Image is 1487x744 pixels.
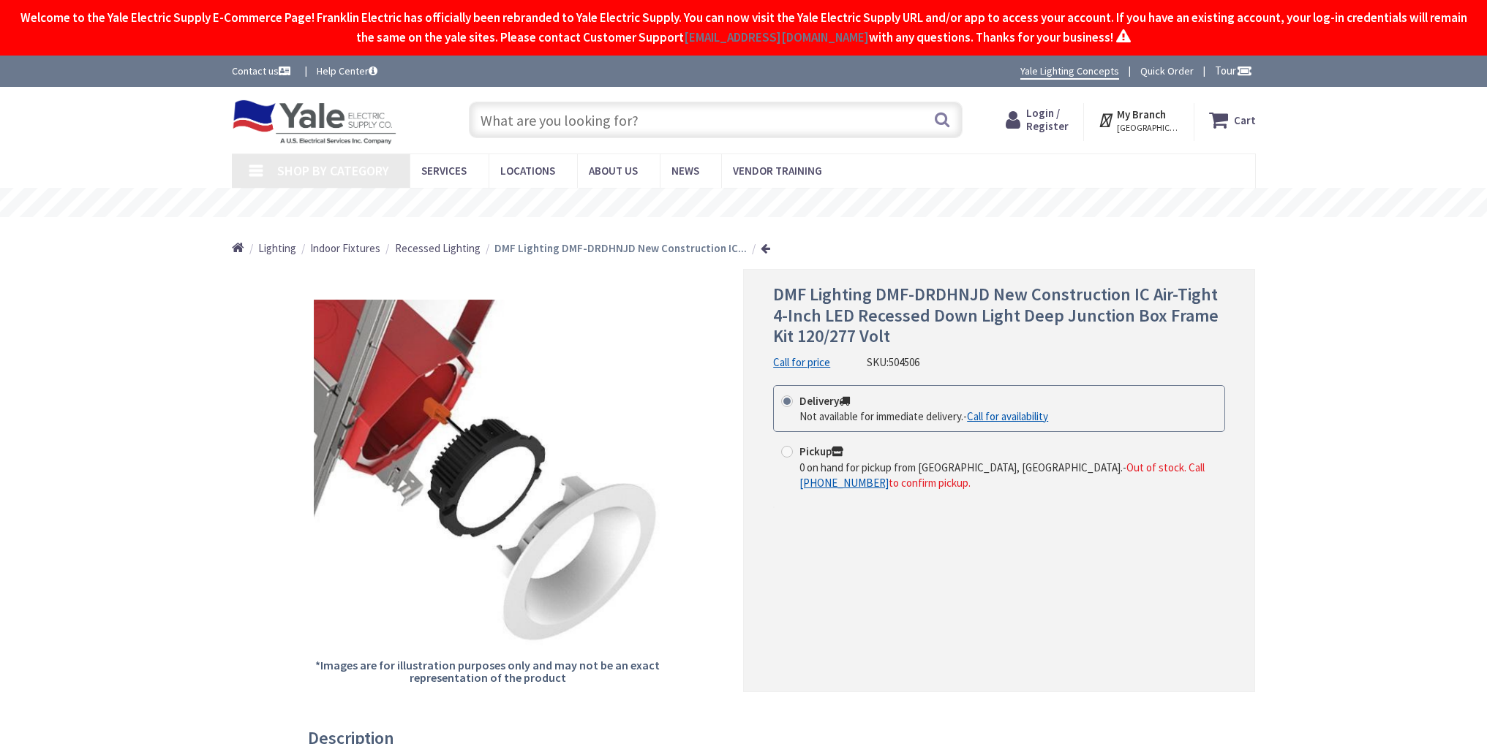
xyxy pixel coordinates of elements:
[1209,107,1256,133] a: Cart
[421,164,467,178] span: Services
[277,162,389,179] span: Shop By Category
[1020,64,1119,80] a: Yale Lighting Concepts
[671,164,699,178] span: News
[773,354,830,370] a: Call for price
[20,10,1467,45] span: Welcome to the Yale Electric Supply E-Commerce Page! Franklin Electric has officially been rebran...
[889,355,919,369] span: 504506
[310,241,380,255] span: Indoor Fixtures
[773,283,1219,348] span: DMF Lighting DMF-DRDHNJD New Construction IC Air-Tight 4-Inch LED Recessed Down Light Deep Juncti...
[867,354,919,370] div: SKU:
[258,241,296,255] span: Lighting
[799,409,963,423] span: Not available for immediate delivery.
[799,460,1205,490] span: Out of stock. Call to confirm pickup.
[310,240,380,256] a: Indoor Fixtures
[799,394,850,408] strong: Delivery
[799,409,1048,424] div: -
[314,300,662,648] img: DMF Lighting DMF-DRDHNJD New Construction IC Air-Tight 4-Inch LED Recessed Down Light Deep Juncti...
[314,659,662,685] h5: *Images are for illustration purposes only and may not be an exact representation of the product
[1006,107,1069,133] a: Login / Register
[1140,64,1194,78] a: Quick Order
[733,164,822,178] span: Vendor Training
[395,241,481,255] span: Recessed Lighting
[1117,107,1166,121] strong: My Branch
[232,64,293,78] a: Contact us
[799,475,889,490] a: [PHONE_NUMBER]
[967,409,1048,424] a: Call for availability
[684,28,869,48] a: [EMAIL_ADDRESS][DOMAIN_NAME]
[1026,106,1069,133] span: Login / Register
[500,164,555,178] span: Locations
[589,164,638,178] span: About Us
[1117,122,1179,134] span: [GEOGRAPHIC_DATA], [GEOGRAPHIC_DATA]
[494,241,747,255] strong: DMF Lighting DMF-DRDHNJD New Construction IC...
[799,460,1123,474] span: 0 on hand for pickup from [GEOGRAPHIC_DATA], [GEOGRAPHIC_DATA].
[799,444,843,458] strong: Pickup
[469,102,963,138] input: What are you looking for?
[395,240,481,256] a: Recessed Lighting
[258,240,296,256] a: Lighting
[1215,64,1252,77] span: Tour
[1234,107,1256,133] strong: Cart
[317,64,377,78] a: Help Center
[1098,107,1179,133] div: My Branch [GEOGRAPHIC_DATA], [GEOGRAPHIC_DATA]
[232,99,397,145] img: Yale Electric Supply Co.
[799,460,1217,491] div: -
